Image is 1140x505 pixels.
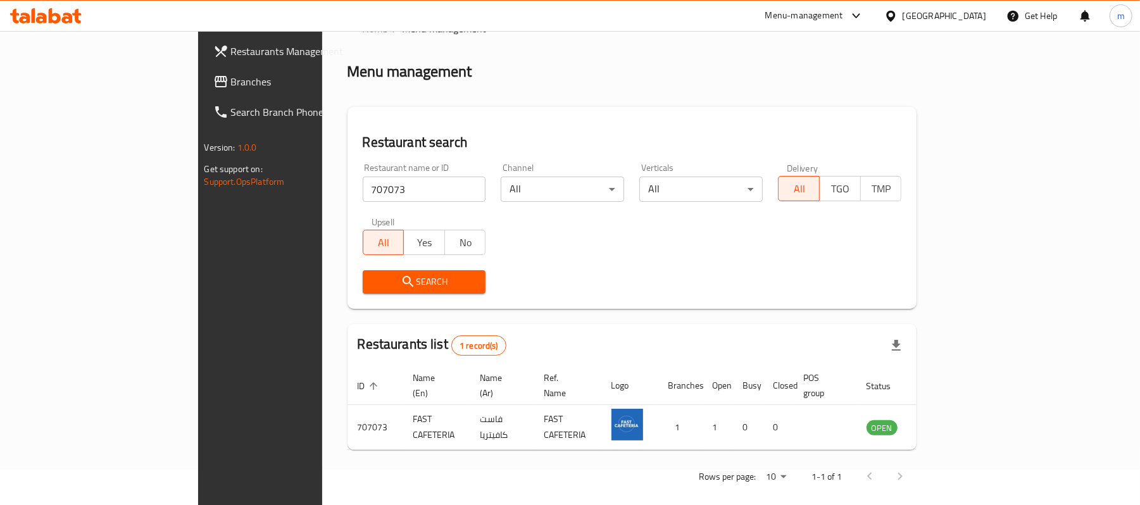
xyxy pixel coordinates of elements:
[403,405,470,450] td: FAST CAFETERIA
[393,21,398,36] li: /
[480,370,519,401] span: Name (Ar)
[363,177,486,202] input: Search for restaurant name or ID..
[231,44,379,59] span: Restaurants Management
[368,234,399,252] span: All
[778,176,820,201] button: All
[534,405,601,450] td: FAST CAFETERIA
[699,469,756,485] p: Rows per page:
[703,405,733,450] td: 1
[470,405,534,450] td: فاست كافيتريا
[348,61,472,82] h2: Menu management
[204,161,263,177] span: Get support on:
[544,370,586,401] span: Ref. Name
[881,330,911,361] div: Export file
[866,180,897,198] span: TMP
[358,335,506,356] h2: Restaurants list
[203,36,389,66] a: Restaurants Management
[363,133,902,152] h2: Restaurant search
[733,405,763,450] td: 0
[237,139,257,156] span: 1.0.0
[501,177,624,202] div: All
[413,370,455,401] span: Name (En)
[867,421,898,435] span: OPEN
[348,366,967,450] table: enhanced table
[860,176,902,201] button: TMP
[403,21,487,36] span: Menu management
[903,9,986,23] div: [GEOGRAPHIC_DATA]
[444,230,486,255] button: No
[703,366,733,405] th: Open
[409,234,440,252] span: Yes
[452,340,506,352] span: 1 record(s)
[231,74,379,89] span: Branches
[763,366,794,405] th: Closed
[787,163,818,172] label: Delivery
[363,270,486,294] button: Search
[639,177,763,202] div: All
[231,104,379,120] span: Search Branch Phone
[373,274,476,290] span: Search
[804,370,841,401] span: POS group
[658,405,703,450] td: 1
[867,378,908,394] span: Status
[733,366,763,405] th: Busy
[811,469,842,485] p: 1-1 of 1
[451,335,506,356] div: Total records count
[204,173,285,190] a: Support.OpsPlatform
[761,468,791,487] div: Rows per page:
[765,8,843,23] div: Menu-management
[358,378,382,394] span: ID
[450,234,481,252] span: No
[763,405,794,450] td: 0
[204,139,235,156] span: Version:
[819,176,861,201] button: TGO
[203,66,389,97] a: Branches
[372,217,395,226] label: Upsell
[825,180,856,198] span: TGO
[363,230,404,255] button: All
[658,366,703,405] th: Branches
[403,230,445,255] button: Yes
[784,180,815,198] span: All
[601,366,658,405] th: Logo
[611,409,643,440] img: FAST CAFETERIA
[203,97,389,127] a: Search Branch Phone
[1117,9,1125,23] span: m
